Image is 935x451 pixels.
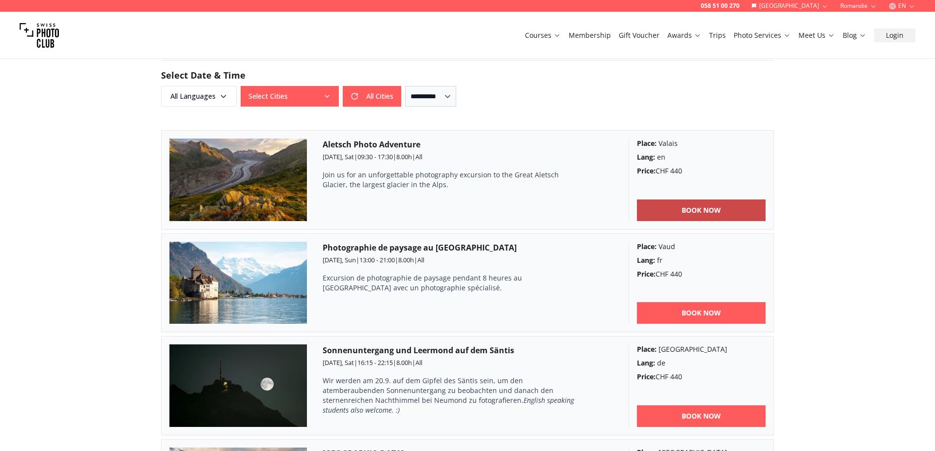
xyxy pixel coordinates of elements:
[734,30,791,40] a: Photo Services
[637,152,766,162] div: en
[682,411,721,421] b: BOOK NOW
[323,170,578,190] p: Join us for an unforgettable photography excursion to the Great Aletsch Glacier, the largest glac...
[323,139,613,150] h3: Aletsch Photo Adventure
[637,152,655,162] b: Lang :
[417,255,424,264] span: All
[357,152,393,161] span: 09:30 - 17:30
[357,358,393,367] span: 16:15 - 22:15
[615,28,663,42] button: Gift Voucher
[565,28,615,42] button: Membership
[323,358,422,367] small: | | |
[795,28,839,42] button: Meet Us
[396,358,412,367] span: 8.00 h
[637,302,766,324] a: BOOK NOW
[169,139,307,221] img: Aletsch Photo Adventure
[323,395,574,415] em: English speaking students also welcome. :)
[619,30,660,40] a: Gift Voucher
[730,28,795,42] button: Photo Services
[637,255,766,265] div: fr
[323,242,613,254] h3: Photographie de paysage au [GEOGRAPHIC_DATA]
[343,86,401,107] button: All Cities
[682,308,721,318] b: BOOK NOW
[839,28,870,42] button: Blog
[161,86,237,107] button: All Languages
[637,405,766,427] a: BOOK NOW
[637,372,656,381] b: Price :
[163,87,235,105] span: All Languages
[670,269,682,279] span: 440
[637,242,766,252] div: Vaud
[701,2,740,10] a: 058 51 00 270
[705,28,730,42] button: Trips
[637,269,766,279] div: CHF
[521,28,565,42] button: Courses
[415,358,422,367] span: All
[20,16,59,55] img: Swiss photo club
[667,30,701,40] a: Awards
[637,255,655,265] b: Lang :
[874,28,915,42] button: Login
[637,166,766,176] div: CHF
[798,30,835,40] a: Meet Us
[637,269,656,279] b: Price :
[637,139,657,148] b: Place :
[323,152,354,161] span: [DATE], Sat
[682,205,721,215] b: BOOK NOW
[637,358,655,367] b: Lang :
[415,152,422,161] span: All
[169,344,307,427] img: Sonnenuntergang und Leermond auf dem Säntis
[169,242,307,324] img: Photographie de paysage au Château de Chillon
[637,372,766,382] div: CHF
[323,358,354,367] span: [DATE], Sat
[637,344,657,354] b: Place :
[843,30,866,40] a: Blog
[359,255,395,264] span: 13:00 - 21:00
[323,255,356,264] span: [DATE], Sun
[663,28,705,42] button: Awards
[323,255,424,264] small: | | |
[323,273,578,293] p: Excursion de photographie de paysage pendant 8 heures au [GEOGRAPHIC_DATA] avec un photographie s...
[323,152,422,161] small: | | |
[709,30,726,40] a: Trips
[396,152,412,161] span: 8.00 h
[637,242,657,251] b: Place :
[323,376,578,415] p: Wir werden am 20.9. auf dem Gipfel des Säntis sein, um den atemberaubenden Sonnenuntergang zu beo...
[637,344,766,354] div: [GEOGRAPHIC_DATA]
[161,68,774,82] h2: Select Date & Time
[323,344,613,356] h3: Sonnenuntergang und Leermond auf dem Säntis
[569,30,611,40] a: Membership
[637,358,766,368] div: de
[637,199,766,221] a: BOOK NOW
[398,255,414,264] span: 8.00 h
[637,166,656,175] b: Price :
[525,30,561,40] a: Courses
[670,166,682,175] span: 440
[670,372,682,381] span: 440
[241,86,339,107] button: Select Cities
[637,139,766,148] div: Valais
